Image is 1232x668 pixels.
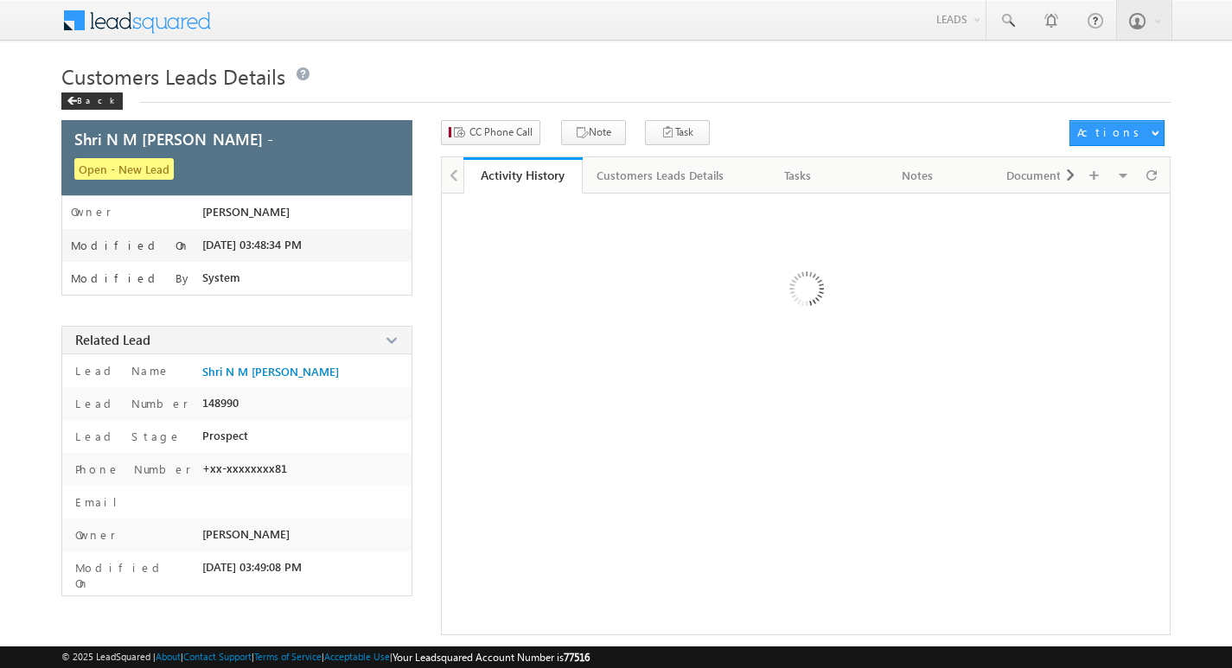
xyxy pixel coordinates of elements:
span: [DATE] 03:49:08 PM [202,560,302,574]
label: Email [71,494,131,510]
a: Shri N M [PERSON_NAME] [202,365,339,379]
button: Task [645,120,710,145]
a: Acceptable Use [324,651,390,662]
label: Lead Number [71,396,188,411]
span: 77516 [564,651,590,664]
span: [PERSON_NAME] [202,205,290,219]
span: Customers Leads Details [61,62,285,90]
a: Tasks [739,157,859,194]
span: Related Lead [75,331,150,348]
img: Loading ... [716,202,895,381]
span: Your Leadsquared Account Number is [393,651,590,664]
span: [DATE] 03:48:34 PM [202,238,302,251]
span: CC Phone Call [469,124,533,140]
a: Terms of Service [254,651,322,662]
div: Tasks [753,165,843,186]
label: Lead Name [71,363,170,379]
div: Activity History [476,167,570,183]
div: Actions [1077,124,1146,140]
span: System [202,270,240,284]
label: Lead Stage [71,429,182,444]
label: Modified On [71,239,190,252]
a: Documents [978,157,1097,194]
label: Modified On [71,560,193,591]
label: Owner [71,527,116,543]
div: Documents [992,165,1082,186]
span: © 2025 LeadSquared | | | | | [61,649,590,665]
label: Modified By [71,271,193,285]
a: Customers Leads Details [583,157,739,194]
a: Contact Support [183,651,252,662]
a: About [156,651,181,662]
span: Prospect [202,429,248,442]
label: Owner [71,205,112,219]
span: Open - New Lead [74,158,174,180]
div: Back [61,92,123,110]
span: Shri N M [PERSON_NAME] - [74,131,273,147]
div: Notes [872,165,962,186]
a: Notes [859,157,978,194]
a: Activity History [463,157,583,194]
span: [PERSON_NAME] [202,527,290,541]
span: +xx-xxxxxxxx81 [202,461,287,475]
button: Actions [1069,120,1165,146]
span: 148990 [202,396,239,410]
label: Phone Number [71,461,191,477]
button: Note [561,120,626,145]
div: Customers Leads Details [597,165,724,186]
button: CC Phone Call [441,120,540,145]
